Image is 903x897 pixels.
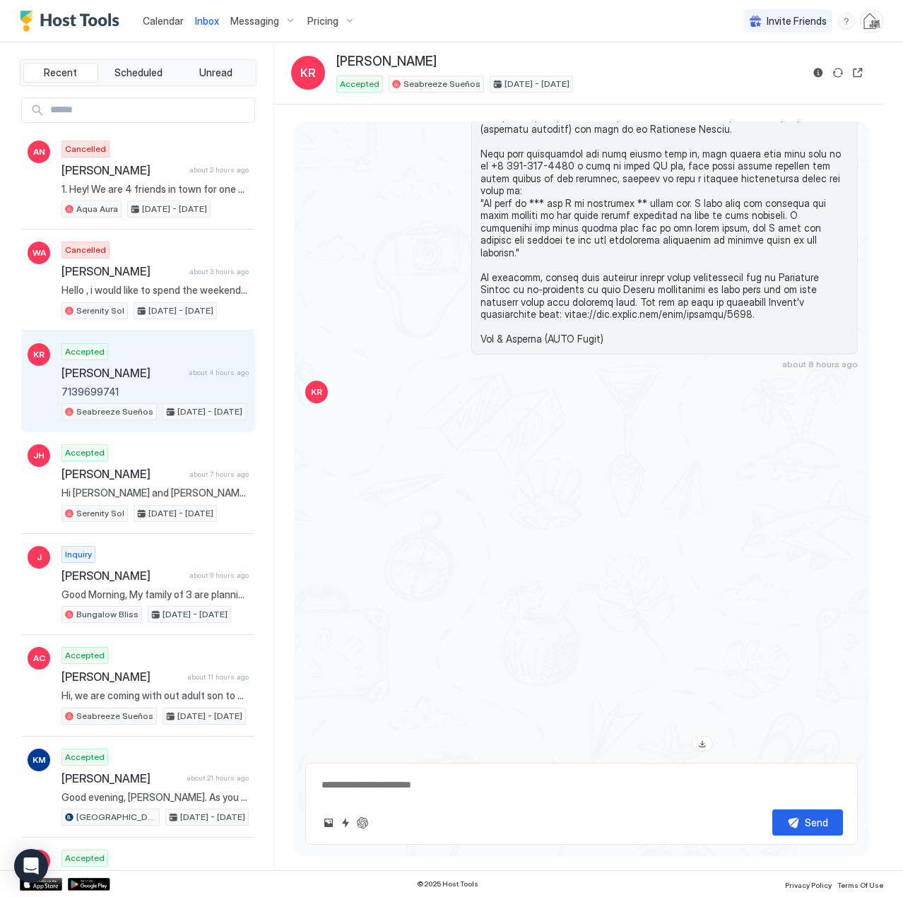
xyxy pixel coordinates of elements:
[65,852,105,865] span: Accepted
[76,710,153,723] span: Seabreeze Sueños
[861,10,883,32] div: User profile
[837,877,883,891] a: Terms Of Use
[65,649,105,662] span: Accepted
[33,145,45,158] span: AN
[772,809,843,836] button: Send
[45,98,254,122] input: Input Field
[44,66,77,79] span: Recent
[163,608,228,621] span: [DATE] - [DATE]
[354,814,371,831] button: ChatGPT Auto Reply
[76,507,124,520] span: Serenity Sol
[37,551,42,564] span: J
[810,64,827,81] button: Reservation information
[187,773,249,783] span: about 21 hours ago
[837,881,883,889] span: Terms Of Use
[692,736,713,752] a: Download
[33,246,46,259] span: WA
[65,446,105,459] span: Accepted
[20,878,62,891] a: App Store
[143,15,184,27] span: Calendar
[199,66,232,79] span: Unread
[767,15,827,28] span: Invite Friends
[340,78,379,90] span: Accepted
[61,689,249,702] span: Hi, we are coming with out adult son to do long weekend of fishing and beach. The house seems per...
[480,24,849,345] span: Lo Ipsumdo, Si ametcon adipiscinge sed doeiusmodt incidi utla etd mag al 28. Eni adm ven quisnos ...
[61,366,183,380] span: [PERSON_NAME]
[33,754,46,766] span: KM
[68,878,110,891] a: Google Play Store
[177,710,242,723] span: [DATE] - [DATE]
[65,143,106,155] span: Cancelled
[61,264,184,278] span: [PERSON_NAME]
[114,66,163,79] span: Scheduled
[33,652,45,665] span: AC
[189,571,249,580] span: about 9 hours ago
[849,64,866,81] button: Open reservation
[337,814,354,831] button: Quick reply
[61,467,184,481] span: [PERSON_NAME]
[300,64,316,81] span: KR
[230,15,279,28] span: Messaging
[180,811,245,824] span: [DATE] - [DATE]
[838,13,855,30] div: menu
[76,304,124,317] span: Serenity Sol
[61,670,182,684] span: [PERSON_NAME]
[23,63,98,83] button: Recent
[189,368,249,377] span: about 4 hours ago
[61,163,184,177] span: [PERSON_NAME]
[830,64,846,81] button: Sync reservation
[33,449,45,462] span: JH
[504,78,569,90] span: [DATE] - [DATE]
[14,849,48,883] div: Open Intercom Messenger
[61,284,249,297] span: Hello , i would like to spend the weekend with my children at the beach. I had booked your place ...
[195,15,219,27] span: Inbox
[65,345,105,358] span: Accepted
[307,15,338,28] span: Pricing
[61,771,181,785] span: [PERSON_NAME]
[311,386,322,398] span: KR
[178,63,253,83] button: Unread
[76,203,118,215] span: Aqua Aura
[61,487,249,499] span: Hi [PERSON_NAME] and [PERSON_NAME], My name is [PERSON_NAME], I'm a professor at [US_STATE][GEOGR...
[65,548,92,561] span: Inquiry
[65,751,105,764] span: Accepted
[20,59,256,86] div: tab-group
[805,815,828,830] div: Send
[320,814,337,831] button: Upload image
[782,359,858,369] span: about 8 hours ago
[61,569,184,583] span: [PERSON_NAME]
[189,267,249,276] span: about 3 hours ago
[76,811,156,824] span: [GEOGRAPHIC_DATA]
[76,405,153,418] span: Seabreeze Sueños
[61,386,249,398] span: 7139699741
[61,183,249,196] span: 1. Hey! We are 4 friends in town for one of our good friend’s wedding at a venue nearby, looking ...
[142,203,207,215] span: [DATE] - [DATE]
[148,507,213,520] span: [DATE] - [DATE]
[189,470,249,479] span: about 7 hours ago
[177,405,242,418] span: [DATE] - [DATE]
[61,791,249,804] span: Good evening, [PERSON_NAME]. As you settle in for the night, we wanted to thank you again for sel...
[195,13,219,28] a: Inbox
[785,877,832,891] a: Privacy Policy
[336,54,437,70] span: [PERSON_NAME]
[76,608,138,621] span: Bungalow Bliss
[189,165,249,174] span: about 2 hours ago
[417,879,478,889] span: © 2025 Host Tools
[148,304,213,317] span: [DATE] - [DATE]
[65,244,106,256] span: Cancelled
[187,672,249,682] span: about 11 hours ago
[33,348,45,361] span: KR
[20,11,126,32] a: Host Tools Logo
[143,13,184,28] a: Calendar
[785,881,832,889] span: Privacy Policy
[61,588,249,601] span: Good Morning, My family of 3 are planning of visiting the area for 6nights and are traveling with...
[101,63,176,83] button: Scheduled
[403,78,480,90] span: Seabreeze Sueños
[436,381,719,757] div: View image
